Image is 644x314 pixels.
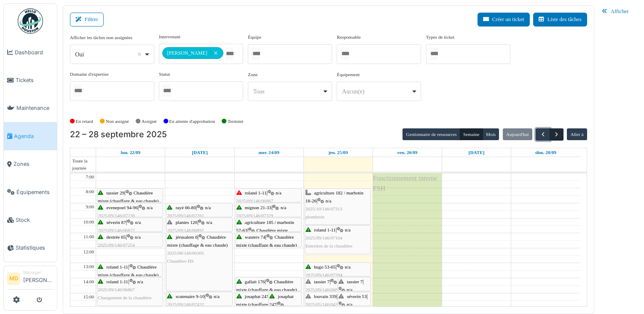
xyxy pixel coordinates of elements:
[75,50,144,59] div: Oui
[245,205,271,210] span: mignon 21-33
[23,269,54,287] li: [PERSON_NAME]
[306,235,343,240] span: 2025/09/146/07104
[70,71,109,78] label: Domaine d'expertise
[73,85,82,97] input: Tous
[252,48,260,60] input: Tous
[82,293,96,301] div: 15:00
[190,148,209,157] a: 23 septembre 2025
[4,38,57,66] a: Dashboard
[107,205,138,210] span: evenepoel 94-96
[23,269,54,276] div: Manager
[205,205,211,210] span: n/a
[245,279,265,284] span: gallait 176
[167,250,204,255] span: 2025/08/146/06305
[225,48,233,60] input: Tous
[98,295,151,300] span: Changement de la chaudière
[533,13,587,27] button: Liste des tâches
[167,218,231,251] div: |
[98,242,135,247] span: 2025/09/146/07254
[276,190,282,195] span: n/a
[207,220,212,225] span: n/a
[98,233,162,258] div: |
[245,294,269,299] span: josaphat 247
[107,190,125,195] span: tassier 29
[84,203,96,210] div: 9:00
[82,233,96,240] div: 11:00
[236,218,301,259] div: |
[327,148,349,157] a: 25 septembre 2025
[236,220,294,233] span: agriculture 185 / marbotin 57-63
[346,287,352,292] span: n/a
[16,76,54,84] span: Tickets
[534,148,558,157] a: 28 septembre 2025
[236,233,301,274] div: |
[82,263,96,270] div: 13:00
[536,128,550,141] button: Précédent
[167,228,204,233] span: 2025/09/146/06892
[135,220,141,225] span: n/a
[257,148,281,157] a: 24 septembre 2025
[4,66,57,94] a: Tickets
[4,234,57,262] a: Statistiques
[176,205,196,210] span: rayé 66-80
[70,13,104,27] button: Filtrer
[167,258,193,263] span: Chaudière HS
[135,234,141,239] span: n/a
[98,218,162,251] div: |
[236,213,274,218] span: 2025/09/146/07329
[341,48,349,60] input: Tous
[176,220,197,225] span: plantes 120
[306,287,343,292] span: 2025/09/146/06817
[159,33,180,40] label: Intervenant
[162,85,171,97] input: Tous
[337,34,361,41] label: Responsable
[147,205,153,210] span: n/a
[98,278,162,302] div: |
[167,213,204,218] span: 2025/09/146/07261
[306,214,325,219] span: plomberie
[167,302,204,307] span: 2025/09/146/07432
[84,188,96,195] div: 8:00
[98,189,162,221] div: |
[70,34,132,41] label: Afficher les tâches non assignées
[306,243,353,248] span: Entretien de la chaudière
[306,278,370,310] div: |
[107,220,126,225] span: séverin 87
[98,228,135,233] span: 2025/09/146/06822
[402,128,460,140] button: Gestionnaire de ressources
[228,118,243,125] label: Terminé
[306,189,370,221] div: |
[13,160,54,168] span: Zones
[478,13,530,27] button: Créer un ticket
[396,148,419,157] a: 26 septembre 2025
[236,204,301,228] div: |
[82,278,96,285] div: 14:00
[76,118,93,125] label: En retard
[245,234,266,239] span: wauters 74
[314,264,335,269] span: hugo 53-65
[176,294,205,299] span: scutenaire 9-10
[98,204,162,228] div: |
[176,234,198,239] span: jérusalem 6
[248,71,258,78] label: Zone
[14,132,54,140] span: Agenda
[98,213,135,218] span: 2025/09/146/07230
[306,272,343,277] span: 2025/09/146/07394
[137,279,143,284] span: n/a
[373,175,437,192] span: Fonctionnement interne FSH
[4,178,57,206] a: Équipements
[326,198,332,203] span: n/a
[98,263,162,303] div: |
[214,294,220,299] span: n/a
[460,128,483,140] button: Semaine
[4,94,57,122] a: Maintenance
[15,48,54,56] span: Dashboard
[7,272,20,285] li: MD
[16,104,54,112] span: Maintenance
[245,190,266,195] span: roland 1-11
[306,206,343,211] span: 2025/10/146/07313
[337,71,360,78] label: Équipement
[16,188,54,196] span: Équipements
[70,157,96,172] span: Toute la journée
